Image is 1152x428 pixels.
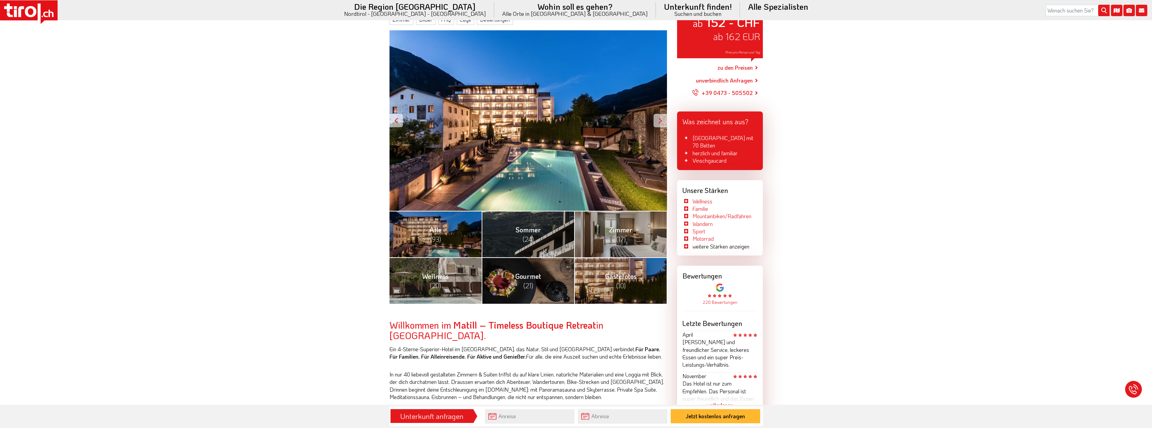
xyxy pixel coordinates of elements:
[430,225,442,243] span: Alle
[693,17,703,29] small: ab
[1136,5,1147,16] i: Kontakt
[682,397,757,414] div: weiterlesen
[389,319,603,341] span: in [GEOGRAPHIC_DATA].
[389,211,482,257] a: Alle (93)
[677,111,763,129] div: Was zeichnet uns aus?
[682,150,757,157] li: herzlich und familiär
[1046,5,1110,16] input: Wonach suchen Sie?
[717,60,753,76] a: zu den Preisen
[523,281,533,290] span: (21)
[682,338,757,369] div: [PERSON_NAME] und freundlicher Service, leckeres Essen und ein super Preis-Leistungs-Verhältnis.
[703,299,737,305] a: 220 Bewertungen
[389,320,667,341] h2: Willkommen im
[609,225,632,243] span: Zimmer
[693,205,708,212] a: Familie
[578,409,667,424] input: Abreise
[344,11,486,17] small: Nordtirol - [GEOGRAPHIC_DATA] - [GEOGRAPHIC_DATA]
[692,85,753,101] a: +39 0473 - 505502
[523,235,534,243] span: (24)
[671,409,760,423] button: Jetzt kostenlos anfragen
[716,284,724,292] img: google
[482,257,574,304] a: Gourmet (21)
[516,225,541,243] span: Sommer
[574,257,667,304] a: Gästefotos (10)
[616,235,626,243] span: (17)
[682,331,693,338] span: April
[393,410,471,422] div: Unterkunft anfragen
[682,243,749,250] li: weitere Stärken anzeigen
[682,372,706,380] span: November
[430,235,441,243] span: (93)
[1123,5,1135,16] i: Fotogalerie
[693,212,751,220] a: Mountainbiken/Radfahren
[389,345,660,360] strong: Für Paare. Für Familien. Für Alleinreisende. Für Aktive und Genießer.
[725,50,760,55] span: Preis pro Person und Tag
[389,345,667,361] p: Ein 4-Sterne-Superior-Hotel im [GEOGRAPHIC_DATA], das Natur, Stil und [GEOGRAPHIC_DATA] verbindet...
[389,371,667,401] p: In nur 40 liebevoll gestalteten Zimmern & Suiten triffst du auf klare Linien, natürliche Material...
[682,319,757,327] div: Letzte Bewertungen
[389,257,482,304] a: Wellness (20)
[682,157,757,164] li: Vinschgaucard
[605,272,637,290] span: Gästefotos
[693,228,705,235] a: Sport
[616,281,626,290] span: (10)
[693,235,714,242] a: Motorrad
[1111,5,1122,16] i: Karte öffnen
[453,319,596,331] strong: Matill – Timeless Boutique Retreat
[696,76,753,85] a: unverbindlich Anfragen
[693,198,712,205] a: Wellness
[430,281,441,290] span: (20)
[664,11,732,17] small: Suchen und buchen
[693,220,713,227] a: Wandern
[482,211,574,257] a: Sommer (24)
[677,180,763,198] div: Unsere Stärken
[422,272,449,290] span: Wellness
[677,266,763,283] div: Bewertungen
[515,272,541,290] span: Gourmet
[682,134,757,150] li: [GEOGRAPHIC_DATA] mit 70 Betten
[574,211,667,257] a: Zimmer (17)
[713,30,760,42] span: ab 162 EUR
[682,380,757,414] div: Das Hotel ist nur zum Empfehlen. Das Personal ist super freundlich und das Essen ist grandios. Da...
[485,409,574,424] input: Anreise
[502,11,648,17] small: Alle Orte in [GEOGRAPHIC_DATA] & [GEOGRAPHIC_DATA]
